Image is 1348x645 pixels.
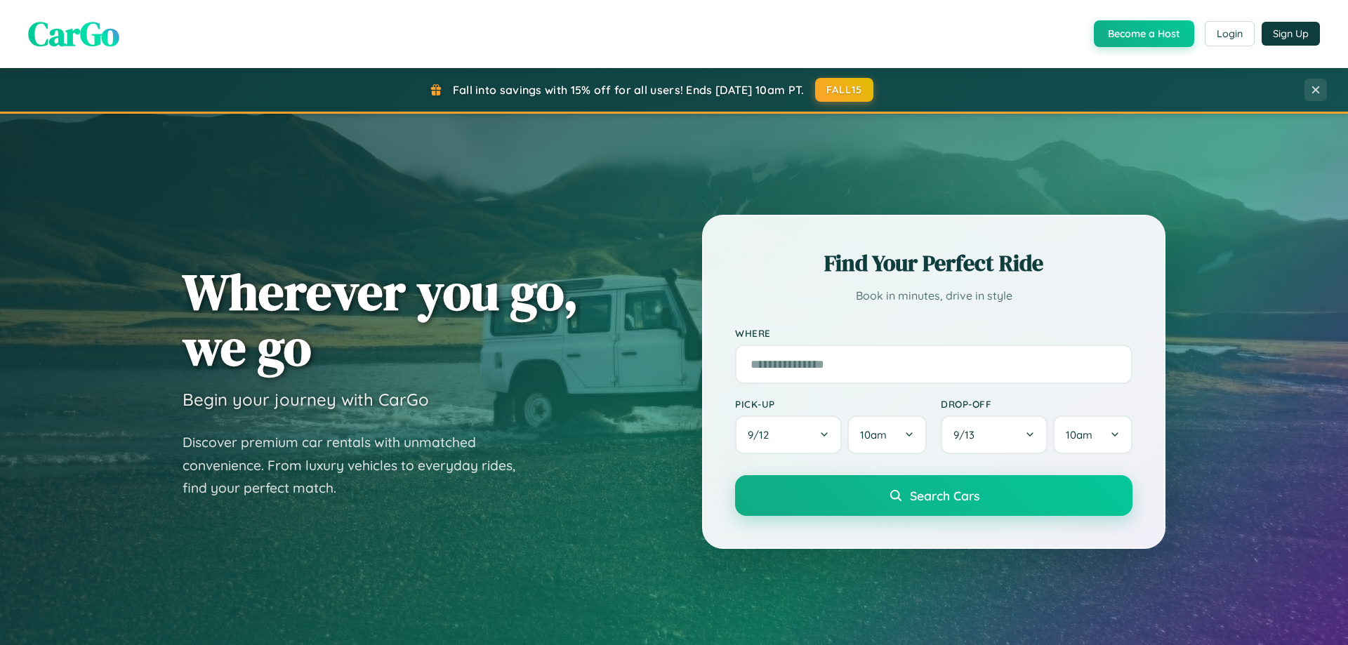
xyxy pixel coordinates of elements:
[1262,22,1320,46] button: Sign Up
[1053,415,1132,454] button: 10am
[735,248,1132,279] h2: Find Your Perfect Ride
[748,428,776,441] span: 9 / 12
[183,389,429,410] h3: Begin your journey with CarGo
[815,78,874,102] button: FALL15
[941,398,1132,410] label: Drop-off
[735,286,1132,306] p: Book in minutes, drive in style
[735,327,1132,339] label: Where
[953,428,982,441] span: 9 / 13
[28,11,119,57] span: CarGo
[910,488,979,503] span: Search Cars
[941,415,1048,454] button: 9/13
[183,431,534,500] p: Discover premium car rentals with unmatched convenience. From luxury vehicles to everyday rides, ...
[1066,428,1092,441] span: 10am
[183,264,579,375] h1: Wherever you go, we go
[1205,21,1255,46] button: Login
[735,475,1132,516] button: Search Cars
[453,83,805,97] span: Fall into savings with 15% off for all users! Ends [DATE] 10am PT.
[1094,20,1194,47] button: Become a Host
[735,415,842,454] button: 9/12
[847,415,927,454] button: 10am
[735,398,927,410] label: Pick-up
[860,428,887,441] span: 10am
